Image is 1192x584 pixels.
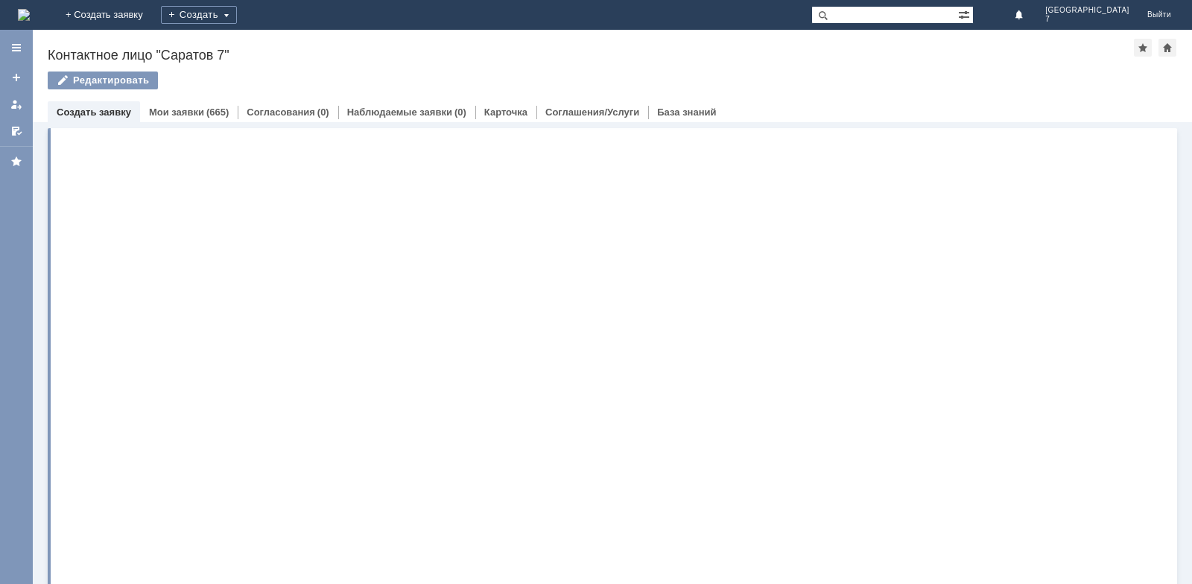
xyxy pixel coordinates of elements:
a: Мои заявки [149,107,204,118]
img: logo [18,9,30,21]
div: (0) [454,107,466,118]
a: Перейти на домашнюю страницу [18,9,30,21]
div: Добавить в избранное [1134,39,1152,57]
span: [GEOGRAPHIC_DATA] [1045,6,1129,15]
div: Сделать домашней страницей [1158,39,1176,57]
a: Мои согласования [4,119,28,143]
span: 7 [1045,15,1129,24]
a: Создать заявку [57,107,131,118]
div: (0) [317,107,329,118]
a: База знаний [657,107,716,118]
div: (665) [206,107,229,118]
a: Создать заявку [4,66,28,89]
a: Согласования [247,107,315,118]
a: Карточка [484,107,527,118]
a: Наблюдаемые заявки [347,107,452,118]
div: Контактное лицо "Саратов 7" [48,48,1134,63]
div: Создать [161,6,237,24]
a: Соглашения/Услуги [545,107,639,118]
a: Мои заявки [4,92,28,116]
span: Расширенный поиск [958,7,973,21]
